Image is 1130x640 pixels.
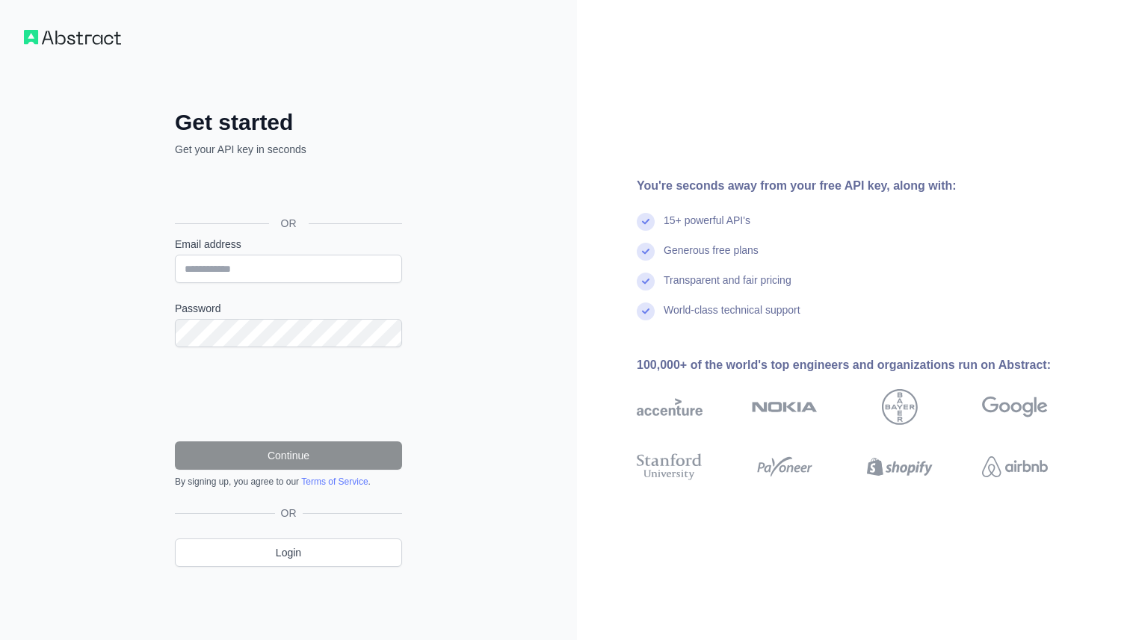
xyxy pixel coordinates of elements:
img: payoneer [752,450,818,483]
img: bayer [882,389,918,425]
button: Continue [175,441,402,470]
div: 100,000+ of the world's top engineers and organizations run on Abstract: [637,356,1096,374]
img: Workflow [24,30,121,45]
div: 15+ powerful API's [664,213,750,243]
img: google [982,389,1048,425]
p: Get your API key in seconds [175,142,402,157]
img: check mark [637,243,655,261]
span: OR [275,506,303,521]
img: accenture [637,389,703,425]
span: OR [269,216,309,231]
div: Generous free plans [664,243,759,273]
div: Transparent and fair pricing [664,273,791,302]
div: By signing up, you agree to our . [175,476,402,488]
img: shopify [867,450,933,483]
div: World-class technical support [664,302,800,332]
label: Password [175,301,402,316]
img: stanford university [637,450,703,483]
img: check mark [637,302,655,320]
iframe: Botão "Fazer login com o Google" [167,173,407,206]
img: nokia [752,389,818,425]
img: check mark [637,213,655,231]
h2: Get started [175,109,402,136]
iframe: reCAPTCHA [175,365,402,423]
img: check mark [637,273,655,291]
img: airbnb [982,450,1048,483]
a: Login [175,538,402,567]
a: Terms of Service [301,476,368,487]
label: Email address [175,237,402,252]
div: You're seconds away from your free API key, along with: [637,177,1096,195]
